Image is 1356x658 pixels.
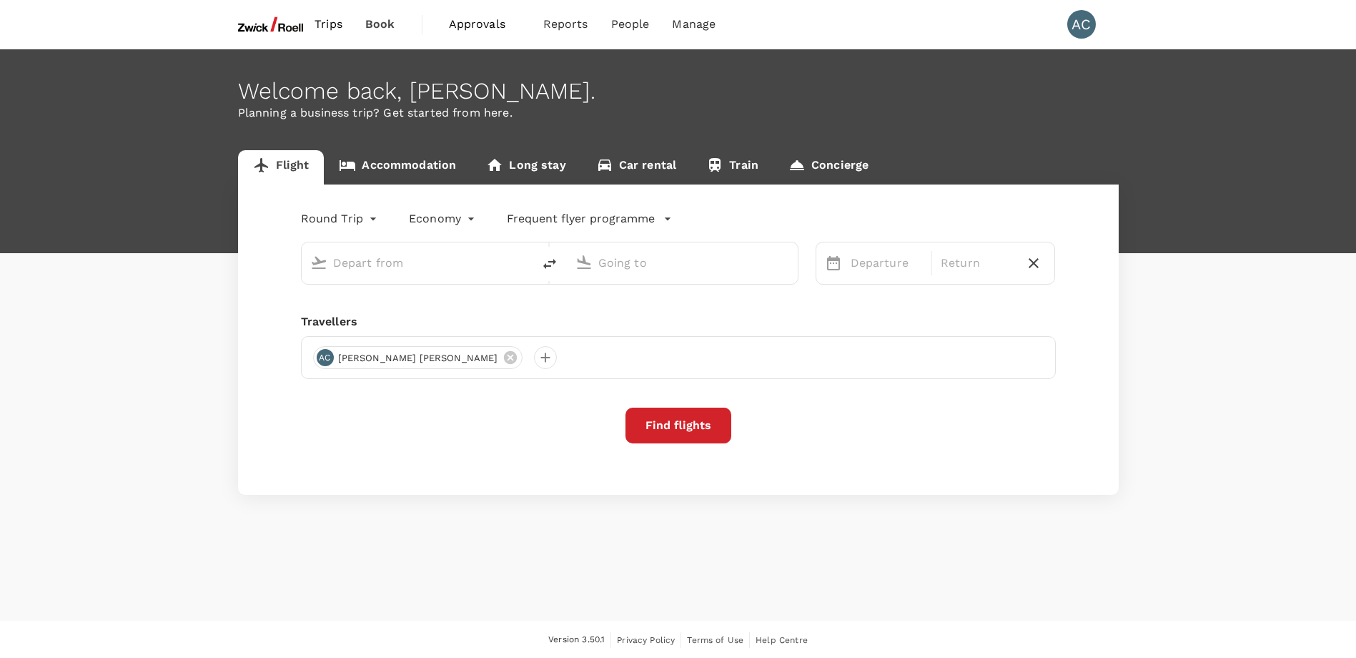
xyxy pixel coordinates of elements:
button: Open [788,261,791,264]
input: Depart from [333,252,503,274]
a: Train [691,150,773,185]
button: Find flights [625,408,731,443]
button: delete [533,247,567,281]
span: [PERSON_NAME] [PERSON_NAME] [330,351,507,365]
div: Travellers [301,313,1056,330]
a: Accommodation [324,150,471,185]
div: Economy [409,207,478,230]
a: Help Centre [756,632,808,648]
span: Privacy Policy [617,635,675,645]
a: Flight [238,150,325,185]
p: Departure [851,255,923,272]
a: Car rental [581,150,692,185]
p: Planning a business trip? Get started from here. [238,104,1119,122]
div: AC [1067,10,1096,39]
span: Trips [315,16,342,33]
div: AC[PERSON_NAME] [PERSON_NAME] [313,346,523,369]
p: Return [941,255,1013,272]
span: Version 3.50.1 [548,633,605,647]
span: Manage [672,16,716,33]
a: Long stay [471,150,580,185]
span: People [611,16,650,33]
input: Going to [598,252,768,274]
span: Terms of Use [687,635,743,645]
div: Round Trip [301,207,381,230]
span: Reports [543,16,588,33]
a: Privacy Policy [617,632,675,648]
span: Book [365,16,395,33]
a: Concierge [773,150,884,185]
img: ZwickRoell Pte. Ltd. [238,9,304,40]
span: Help Centre [756,635,808,645]
div: AC [317,349,334,366]
button: Frequent flyer programme [507,210,672,227]
p: Frequent flyer programme [507,210,655,227]
span: Approvals [449,16,520,33]
div: Welcome back , [PERSON_NAME] . [238,78,1119,104]
button: Open [523,261,525,264]
a: Terms of Use [687,632,743,648]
